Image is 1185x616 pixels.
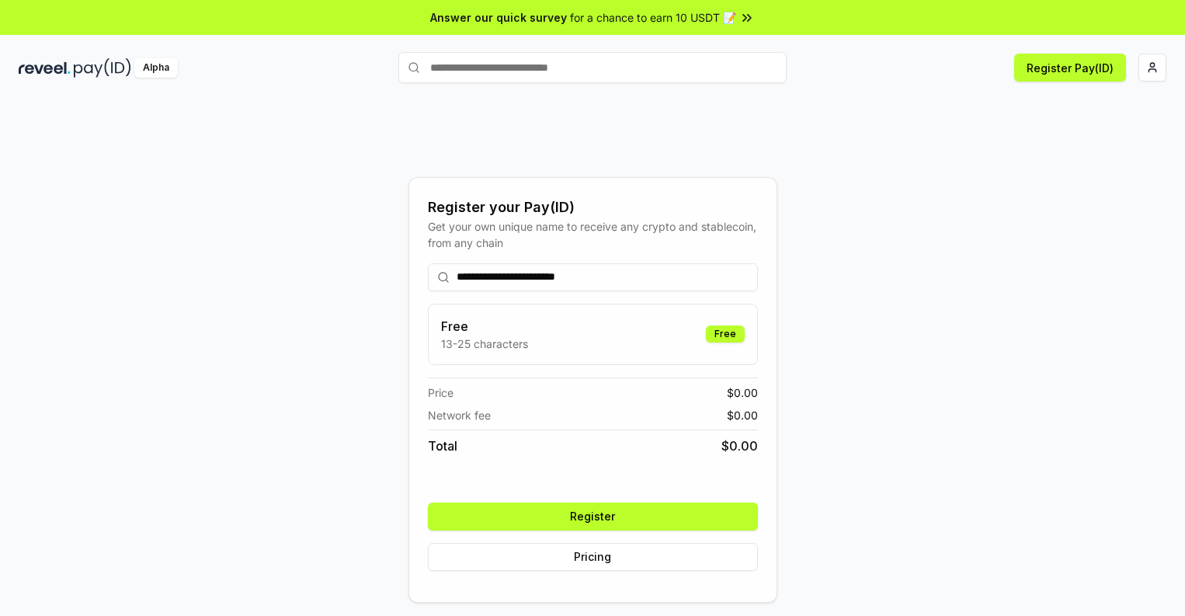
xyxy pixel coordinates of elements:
[428,218,758,251] div: Get your own unique name to receive any crypto and stablecoin, from any chain
[441,317,528,336] h3: Free
[706,325,745,343] div: Free
[19,58,71,78] img: reveel_dark
[74,58,131,78] img: pay_id
[428,197,758,218] div: Register your Pay(ID)
[727,407,758,423] span: $ 0.00
[441,336,528,352] p: 13-25 characters
[727,385,758,401] span: $ 0.00
[570,9,736,26] span: for a chance to earn 10 USDT 📝
[428,543,758,571] button: Pricing
[428,437,457,455] span: Total
[428,385,453,401] span: Price
[1014,54,1126,82] button: Register Pay(ID)
[721,437,758,455] span: $ 0.00
[134,58,178,78] div: Alpha
[428,407,491,423] span: Network fee
[428,503,758,531] button: Register
[430,9,567,26] span: Answer our quick survey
